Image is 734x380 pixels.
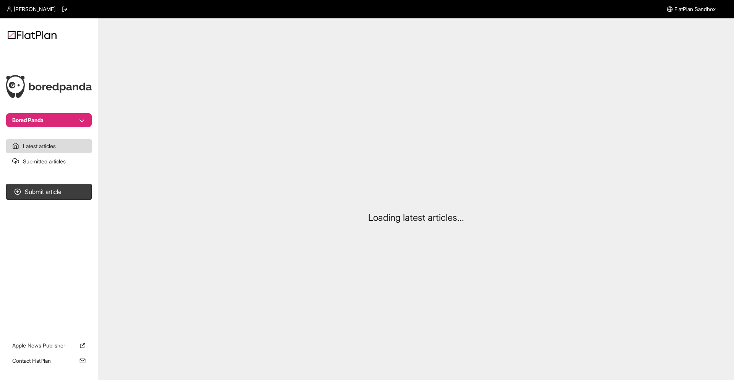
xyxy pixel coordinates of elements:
[8,31,57,39] img: Logo
[6,75,92,98] img: Publication Logo
[6,339,92,352] a: Apple News Publisher
[6,354,92,368] a: Contact FlatPlan
[6,139,92,153] a: Latest articles
[6,5,55,13] a: [PERSON_NAME]
[368,212,464,224] p: Loading latest articles...
[6,155,92,168] a: Submitted articles
[6,113,92,127] button: Bored Panda
[14,5,55,13] span: [PERSON_NAME]
[6,184,92,200] button: Submit article
[674,5,716,13] span: FlatPlan Sandbox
